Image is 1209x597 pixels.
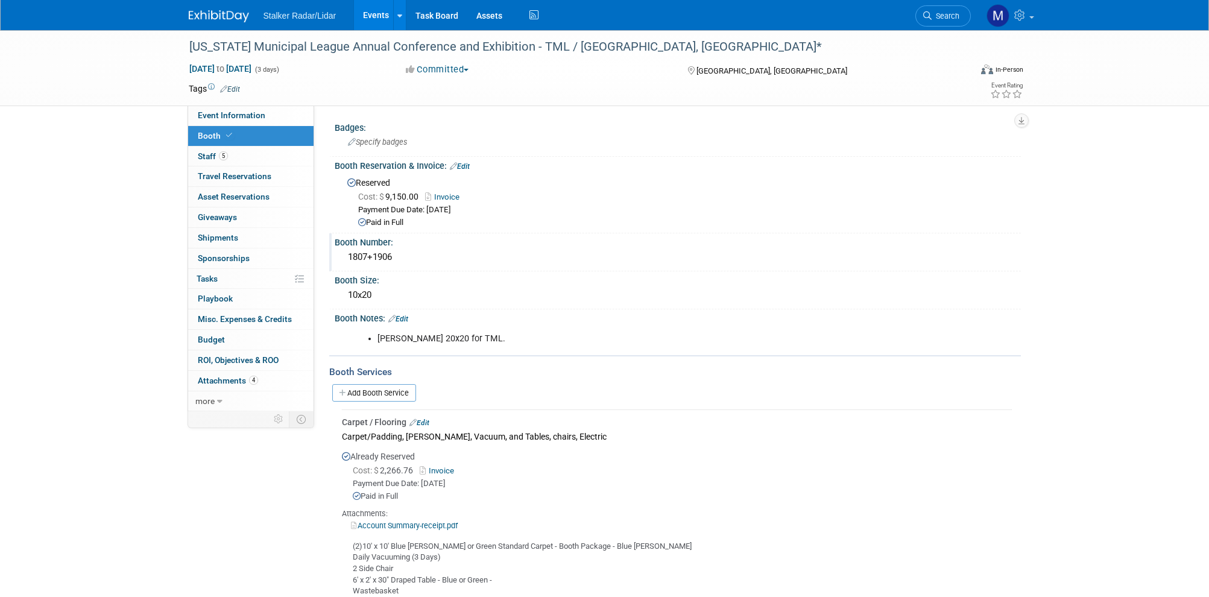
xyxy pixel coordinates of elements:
a: Budget [188,330,314,350]
span: Tasks [197,274,218,283]
a: Edit [220,85,240,93]
span: 2,266.76 [353,466,418,475]
span: Cost: $ [353,466,380,475]
div: Reserved [344,174,1012,229]
div: Carpet / Flooring [342,416,1012,428]
i: Booth reservation complete [226,132,232,139]
a: Playbook [188,289,314,309]
div: Booth Notes: [335,309,1021,325]
div: Carpet/Padding, [PERSON_NAME], Vacuum, and Tables, chairs, Electric [342,428,1012,444]
span: Asset Reservations [198,192,270,201]
span: Cost: $ [358,192,385,201]
a: Add Booth Service [332,384,416,402]
div: 10x20 [344,286,1012,305]
span: ROI, Objectives & ROO [198,355,279,365]
a: Account Summary-receipt.pdf [351,521,458,530]
img: Mark LaChapelle [986,4,1009,27]
span: 4 [249,376,258,385]
a: Giveaways [188,207,314,227]
div: Booth Reservation & Invoice: [335,157,1021,172]
div: Badges: [335,119,1021,134]
td: Toggle Event Tabs [289,411,314,427]
a: Travel Reservations [188,166,314,186]
span: Event Information [198,110,265,120]
span: Specify badges [348,137,407,147]
span: Staff [198,151,228,161]
a: Invoice [420,466,459,475]
span: Budget [198,335,225,344]
span: Stalker Radar/Lidar [264,11,336,21]
div: In-Person [995,65,1023,74]
span: more [195,396,215,406]
span: Misc. Expenses & Credits [198,314,292,324]
span: Attachments [198,376,258,385]
a: Edit [450,162,470,171]
div: [US_STATE] Municipal League Annual Conference and Exhibition - TML / [GEOGRAPHIC_DATA], [GEOGRAPH... [185,36,953,58]
div: Booth Size: [335,271,1021,286]
a: Staff5 [188,147,314,166]
a: Booth [188,126,314,146]
a: Edit [409,419,429,427]
span: (3 days) [254,66,279,74]
a: Asset Reservations [188,187,314,207]
span: Search [932,11,959,21]
div: Paid in Full [353,491,1012,502]
a: Misc. Expenses & Credits [188,309,314,329]
div: Event Rating [990,83,1023,89]
span: Giveaways [198,212,237,222]
td: Tags [189,83,240,95]
button: Committed [402,63,473,76]
span: 9,150.00 [358,192,423,201]
img: Format-Inperson.png [981,65,993,74]
span: [DATE] [DATE] [189,63,252,74]
td: Personalize Event Tab Strip [268,411,289,427]
div: Event Format [900,63,1024,81]
span: 5 [219,151,228,160]
span: Travel Reservations [198,171,271,181]
a: Shipments [188,228,314,248]
div: Booth Services [329,365,1021,379]
div: Payment Due Date: [DATE] [358,204,1012,216]
div: 1807+1906 [344,248,1012,267]
a: Attachments4 [188,371,314,391]
a: Tasks [188,269,314,289]
div: Payment Due Date: [DATE] [353,478,1012,490]
span: Booth [198,131,235,141]
a: Event Information [188,106,314,125]
div: Paid in Full [358,217,1012,229]
a: Sponsorships [188,248,314,268]
img: ExhibitDay [189,10,249,22]
li: [PERSON_NAME] 20x20 for TML. [377,333,881,345]
span: Sponsorships [198,253,250,263]
span: Shipments [198,233,238,242]
span: Playbook [198,294,233,303]
a: ROI, Objectives & ROO [188,350,314,370]
span: [GEOGRAPHIC_DATA], [GEOGRAPHIC_DATA] [696,66,847,75]
div: Booth Number: [335,233,1021,248]
a: Edit [388,315,408,323]
a: Search [915,5,971,27]
div: Attachments: [342,508,1012,519]
a: Invoice [425,192,466,201]
span: to [215,64,226,74]
a: more [188,391,314,411]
